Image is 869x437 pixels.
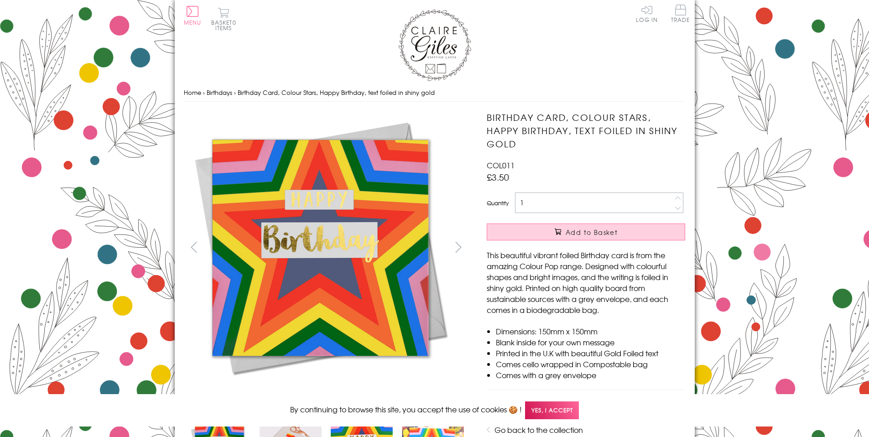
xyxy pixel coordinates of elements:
li: Comes with a grey envelope [496,369,685,380]
button: Basket0 items [211,7,236,31]
h1: Birthday Card, Colour Stars, Happy Birthday, text foiled in shiny gold [487,111,685,150]
span: Trade [671,5,690,22]
li: Blank inside for your own message [496,337,685,348]
nav: breadcrumbs [184,83,686,102]
span: COL011 [487,160,515,171]
span: Yes, I accept [525,401,579,419]
span: › [234,88,236,97]
p: This beautiful vibrant foiled Birthday card is from the amazing Colour Pop range. Designed with c... [487,250,685,315]
span: Menu [184,18,202,26]
span: › [203,88,205,97]
button: Add to Basket [487,224,685,240]
a: Birthdays [207,88,232,97]
label: Quantity [487,199,509,207]
a: Trade [671,5,690,24]
li: Comes cello wrapped in Compostable bag [496,359,685,369]
span: 0 items [215,18,236,32]
button: Menu [184,6,202,25]
span: Add to Basket [566,228,618,237]
span: Birthday Card, Colour Stars, Happy Birthday, text foiled in shiny gold [238,88,435,97]
a: Log In [636,5,658,22]
img: Birthday Card, Colour Stars, Happy Birthday, text foiled in shiny gold [468,111,742,385]
button: prev [184,237,204,257]
img: Claire Giles Greetings Cards [398,9,471,81]
li: Printed in the U.K with beautiful Gold Foiled text [496,348,685,359]
a: Home [184,88,201,97]
a: Go back to the collection [494,424,583,435]
img: Birthday Card, Colour Stars, Happy Birthday, text foiled in shiny gold [183,111,457,385]
button: next [448,237,468,257]
span: £3.50 [487,171,509,183]
li: Dimensions: 150mm x 150mm [496,326,685,337]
